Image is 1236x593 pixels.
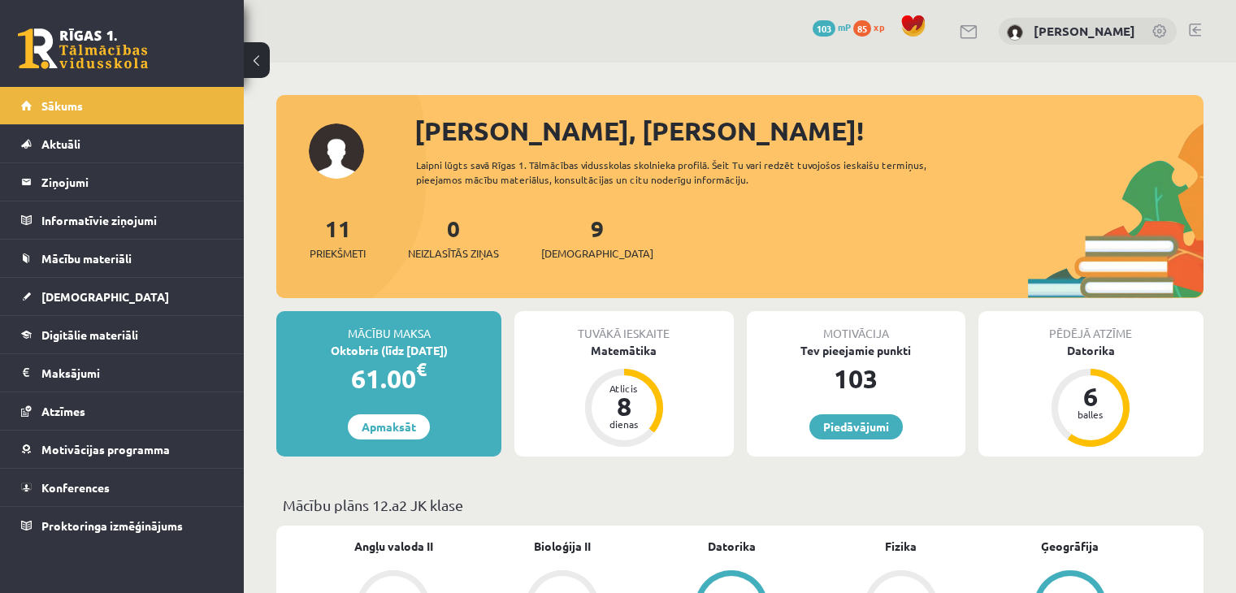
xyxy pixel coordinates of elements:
a: Aktuāli [21,125,223,162]
a: Rīgas 1. Tālmācības vidusskola [18,28,148,69]
div: Motivācija [747,311,965,342]
a: Datorika 6 balles [978,342,1203,449]
a: Maksājumi [21,354,223,392]
a: [DEMOGRAPHIC_DATA] [21,278,223,315]
a: 85 xp [853,20,892,33]
a: Proktoringa izmēģinājums [21,507,223,544]
div: 61.00 [276,359,501,398]
span: 103 [813,20,835,37]
div: balles [1066,409,1115,419]
span: Konferences [41,480,110,495]
div: Datorika [978,342,1203,359]
div: Atlicis [600,383,648,393]
legend: Informatīvie ziņojumi [41,201,223,239]
div: 6 [1066,383,1115,409]
legend: Maksājumi [41,354,223,392]
a: Apmaksāt [348,414,430,439]
span: Aktuāli [41,136,80,151]
legend: Ziņojumi [41,163,223,201]
div: Matemātika [514,342,733,359]
div: Oktobris (līdz [DATE]) [276,342,501,359]
span: Digitālie materiāli [41,327,138,342]
span: Proktoringa izmēģinājums [41,518,183,533]
div: [PERSON_NAME], [PERSON_NAME]! [414,111,1203,150]
a: Konferences [21,469,223,506]
a: Ģeogrāfija [1041,538,1099,555]
span: Motivācijas programma [41,442,170,457]
span: Priekšmeti [310,245,366,262]
span: [DEMOGRAPHIC_DATA] [541,245,653,262]
a: Angļu valoda II [354,538,433,555]
span: Mācību materiāli [41,251,132,266]
img: Roberts Stāmurs [1007,24,1023,41]
a: Piedāvājumi [809,414,903,439]
span: xp [874,20,884,33]
a: [PERSON_NAME] [1034,23,1135,39]
div: dienas [600,419,648,429]
div: Mācību maksa [276,311,501,342]
div: Tev pieejamie punkti [747,342,965,359]
div: 103 [747,359,965,398]
a: Ziņojumi [21,163,223,201]
div: Laipni lūgts savā Rīgas 1. Tālmācības vidusskolas skolnieka profilā. Šeit Tu vari redzēt tuvojošo... [416,158,973,187]
span: [DEMOGRAPHIC_DATA] [41,289,169,304]
div: 8 [600,393,648,419]
span: 85 [853,20,871,37]
a: Atzīmes [21,392,223,430]
a: Informatīvie ziņojumi [21,201,223,239]
a: 103 mP [813,20,851,33]
a: Digitālie materiāli [21,316,223,353]
a: Bioloģija II [534,538,591,555]
span: € [416,357,427,381]
div: Tuvākā ieskaite [514,311,733,342]
a: 0Neizlasītās ziņas [408,214,499,262]
a: Motivācijas programma [21,431,223,468]
p: Mācību plāns 12.a2 JK klase [283,494,1197,516]
span: Sākums [41,98,83,113]
a: Datorika [708,538,756,555]
div: Pēdējā atzīme [978,311,1203,342]
a: 9[DEMOGRAPHIC_DATA] [541,214,653,262]
a: Fizika [885,538,917,555]
span: mP [838,20,851,33]
a: 11Priekšmeti [310,214,366,262]
span: Atzīmes [41,404,85,418]
a: Matemātika Atlicis 8 dienas [514,342,733,449]
a: Sākums [21,87,223,124]
span: Neizlasītās ziņas [408,245,499,262]
a: Mācību materiāli [21,240,223,277]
